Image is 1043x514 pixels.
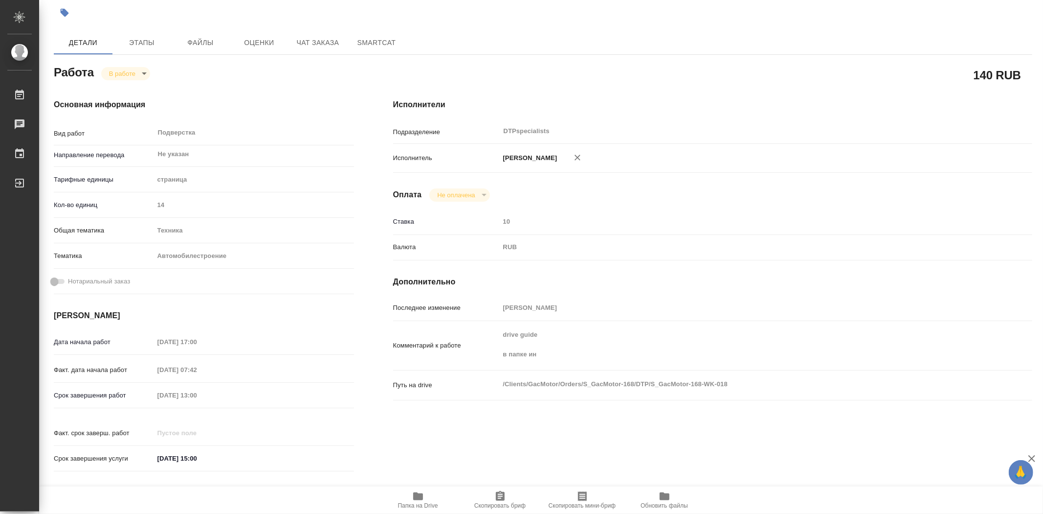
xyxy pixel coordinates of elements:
span: 🙏 [1013,462,1029,483]
div: RUB [500,239,979,256]
button: Удалить исполнителя [567,147,588,168]
p: Подразделение [393,127,500,137]
span: Папка на Drive [398,502,438,509]
h4: [PERSON_NAME] [54,310,354,322]
p: Тарифные единицы [54,175,154,185]
div: В работе [101,67,150,80]
input: ✎ Введи что-нибудь [154,451,240,466]
button: В работе [106,70,138,78]
p: Общая тематика [54,226,154,235]
h4: Оплата [393,189,422,201]
p: Исполнитель [393,153,500,163]
h2: Работа [54,63,94,80]
p: Факт. дата начала работ [54,365,154,375]
div: Автомобилестроение [154,248,354,264]
p: Валюта [393,242,500,252]
span: Обновить файлы [641,502,688,509]
input: Пустое поле [500,214,979,229]
h4: Дополнительно [393,276,1032,288]
p: Кол-во единиц [54,200,154,210]
input: Пустое поле [154,363,240,377]
button: Скопировать бриф [459,487,541,514]
p: Последнее изменение [393,303,500,313]
h2: 140 RUB [974,67,1021,83]
span: Файлы [177,37,224,49]
div: страница [154,171,354,188]
span: Детали [60,37,107,49]
input: Пустое поле [500,301,979,315]
div: В работе [429,188,489,202]
button: Скопировать мини-бриф [541,487,623,514]
p: [PERSON_NAME] [500,153,557,163]
textarea: drive guide в папке ин [500,327,979,363]
input: Пустое поле [154,388,240,402]
p: Тематика [54,251,154,261]
p: Факт. срок заверш. работ [54,428,154,438]
span: Оценки [236,37,283,49]
p: Вид работ [54,129,154,139]
span: Нотариальный заказ [68,277,130,286]
button: Папка на Drive [377,487,459,514]
span: SmartCat [353,37,400,49]
p: Срок завершения услуги [54,454,154,464]
p: Направление перевода [54,150,154,160]
span: Чат заказа [294,37,341,49]
textarea: /Clients/GacMotor/Orders/S_GacMotor-168/DTP/S_GacMotor-168-WK-018 [500,376,979,393]
p: Ставка [393,217,500,227]
span: Этапы [118,37,165,49]
span: Скопировать мини-бриф [549,502,616,509]
button: Не оплачена [434,191,478,199]
p: Комментарий к работе [393,341,500,350]
span: Скопировать бриф [474,502,526,509]
p: Дата начала работ [54,337,154,347]
h4: Исполнители [393,99,1032,111]
input: Пустое поле [154,335,240,349]
p: Срок завершения работ [54,391,154,400]
p: Путь на drive [393,380,500,390]
h4: Основная информация [54,99,354,111]
button: Обновить файлы [623,487,706,514]
input: Пустое поле [154,426,240,440]
input: Пустое поле [154,198,354,212]
button: Добавить тэг [54,2,75,23]
div: Техника [154,222,354,239]
button: 🙏 [1009,460,1033,485]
